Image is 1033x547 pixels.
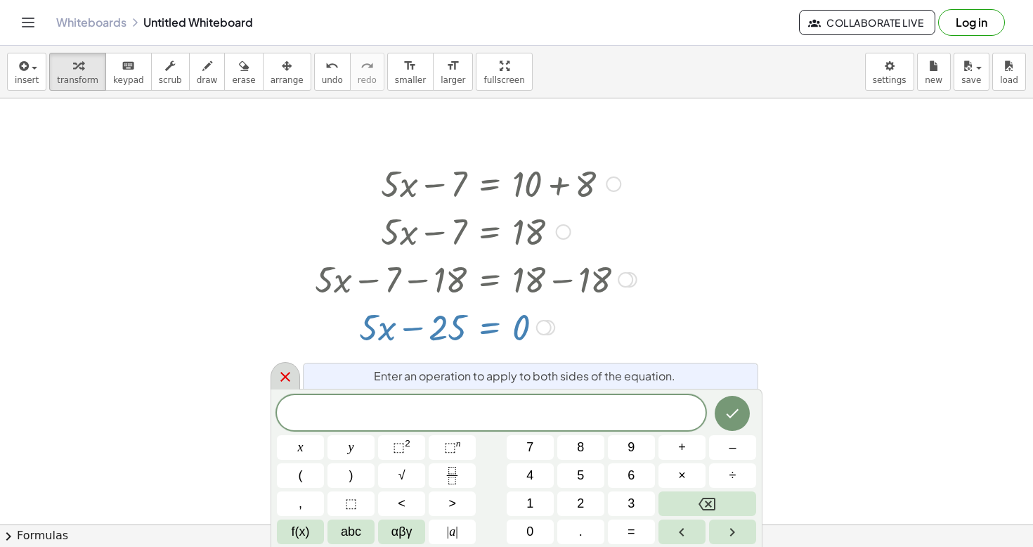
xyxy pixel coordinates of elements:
button: arrange [263,53,311,91]
span: × [678,466,686,485]
span: y [349,438,354,457]
button: Alphabet [327,520,375,544]
span: 5 [577,466,584,485]
span: 2 [577,494,584,513]
span: scrub [159,75,182,85]
span: , [299,494,302,513]
button: Fraction [429,463,476,488]
button: load [992,53,1026,91]
button: Squared [378,435,425,460]
button: scrub [151,53,190,91]
span: . [579,522,583,541]
i: format_size [403,58,417,75]
span: arrange [271,75,304,85]
button: undoundo [314,53,351,91]
button: Functions [277,520,324,544]
span: 1 [526,494,533,513]
span: Enter an operation to apply to both sides of the equation. [374,368,675,385]
span: load [1000,75,1018,85]
button: 0 [507,520,554,544]
button: y [327,435,375,460]
span: ) [349,466,353,485]
span: new [925,75,942,85]
button: x [277,435,324,460]
button: , [277,491,324,516]
span: f(x) [292,522,310,541]
button: Superscript [429,435,476,460]
button: Greater than [429,491,476,516]
span: insert [15,75,39,85]
span: ⬚ [393,440,405,454]
span: > [448,494,456,513]
span: redo [358,75,377,85]
span: ⬚ [345,494,357,513]
span: 7 [526,438,533,457]
i: format_size [446,58,460,75]
span: ⬚ [444,440,456,454]
span: save [961,75,981,85]
span: 3 [628,494,635,513]
span: 9 [628,438,635,457]
button: format_sizelarger [433,53,473,91]
button: ( [277,463,324,488]
span: – [729,438,736,457]
button: Greek alphabet [378,520,425,544]
button: 6 [608,463,655,488]
button: 3 [608,491,655,516]
a: Whiteboards [56,15,126,30]
button: erase [224,53,263,91]
span: abc [341,522,361,541]
span: fullscreen [483,75,524,85]
button: Left arrow [658,520,706,544]
i: keyboard [122,58,135,75]
sup: 2 [405,438,410,449]
button: settings [865,53,914,91]
button: Backspace [658,491,756,516]
button: Absolute value [429,520,476,544]
i: undo [325,58,339,75]
button: Toggle navigation [17,11,39,34]
span: a [447,522,458,541]
span: transform [57,75,98,85]
button: save [954,53,989,91]
button: transform [49,53,106,91]
button: 9 [608,435,655,460]
button: Minus [709,435,756,460]
button: Right arrow [709,520,756,544]
button: 8 [557,435,604,460]
button: Divide [709,463,756,488]
button: ) [327,463,375,488]
button: redoredo [350,53,384,91]
button: Times [658,463,706,488]
button: new [917,53,951,91]
span: 6 [628,466,635,485]
span: √ [398,466,405,485]
span: larger [441,75,465,85]
span: smaller [395,75,426,85]
button: fullscreen [476,53,532,91]
span: | [447,525,450,539]
span: Collaborate Live [811,16,923,29]
span: αβγ [391,522,412,541]
span: ÷ [729,466,736,485]
button: Equals [608,520,655,544]
button: . [557,520,604,544]
span: | [455,525,458,539]
button: insert [7,53,46,91]
span: 0 [526,522,533,541]
button: keyboardkeypad [105,53,152,91]
span: x [298,438,304,457]
i: redo [360,58,374,75]
button: 5 [557,463,604,488]
button: 4 [507,463,554,488]
span: 4 [526,466,533,485]
span: undo [322,75,343,85]
button: Done [715,396,750,431]
button: 7 [507,435,554,460]
button: Collaborate Live [799,10,935,35]
span: = [628,522,635,541]
span: < [398,494,405,513]
button: draw [189,53,226,91]
button: Log in [938,9,1005,36]
span: 8 [577,438,584,457]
